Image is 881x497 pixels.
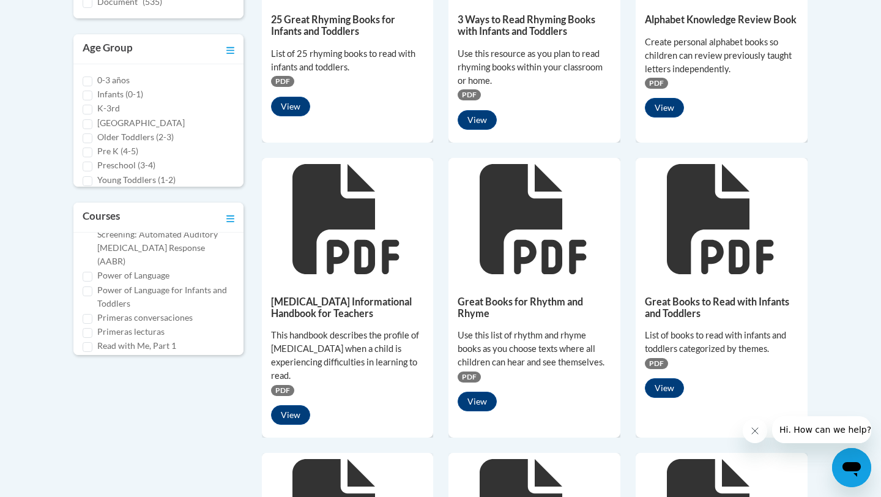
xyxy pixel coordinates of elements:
label: Power of Language for Infants and Toddlers [97,283,234,310]
a: Toggle collapse [226,209,234,226]
label: [GEOGRAPHIC_DATA] [97,116,185,130]
label: Read with Me, Part 1 [97,339,176,353]
button: View [645,98,684,118]
a: Toggle collapse [226,40,234,58]
label: Primeras conversaciones [97,311,193,324]
iframe: Message from company [772,416,871,443]
label: Primeras lecturas [97,325,165,338]
iframe: Close message [743,419,767,443]
div: List of 25 rhyming books to read with infants and toddlers. [271,47,425,74]
div: List of books to read with infants and toddlers categorized by themes. [645,329,798,356]
span: PDF [458,372,481,383]
button: View [271,405,310,425]
span: PDF [645,78,668,89]
label: Power of Language [97,269,169,282]
label: Read with Me, Part 2 [97,354,176,367]
label: Pre K (4-5) [97,144,138,158]
h5: Great Books to Read with Infants and Toddlers [645,296,798,319]
button: View [271,97,310,116]
label: Infants (0-1) [97,88,143,101]
label: 0-3 años [97,73,130,87]
div: Use this list of rhythm and rhyme books as you choose texts where all children can hear and see t... [458,329,611,369]
button: View [458,392,497,411]
label: Young Toddlers (1-2) [97,173,176,187]
h5: Alphabet Knowledge Review Book [645,13,798,25]
button: View [645,378,684,398]
label: Older Toddlers (2-3) [97,130,174,144]
div: Use this resource as you plan to read rhyming books within your classroom or home. [458,47,611,88]
h3: Courses [83,209,120,226]
label: K-3rd [97,102,120,115]
iframe: Button to launch messaging window [832,448,871,487]
label: Preschool (3-4) [97,159,155,172]
div: This handbook describes the profile of [MEDICAL_DATA] when a child is experiencing difficulties i... [271,329,425,383]
span: PDF [271,76,294,87]
h5: 25 Great Rhyming Books for Infants and Toddlers [271,13,425,37]
span: PDF [458,89,481,100]
h3: Age Group [83,40,133,58]
span: PDF [271,385,294,396]
div: Create personal alphabet books so children can review previously taught letters independently. [645,35,798,76]
h5: 3 Ways to Read Rhyming Books with Infants and Toddlers [458,13,611,37]
button: View [458,110,497,130]
span: PDF [645,358,668,369]
h5: Great Books for Rhythm and Rhyme [458,296,611,319]
label: Pediatric Hearing Screening: Automated Auditory [MEDICAL_DATA] Response (AABR) [97,214,234,268]
h5: [MEDICAL_DATA] Informational Handbook for Teachers [271,296,425,319]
